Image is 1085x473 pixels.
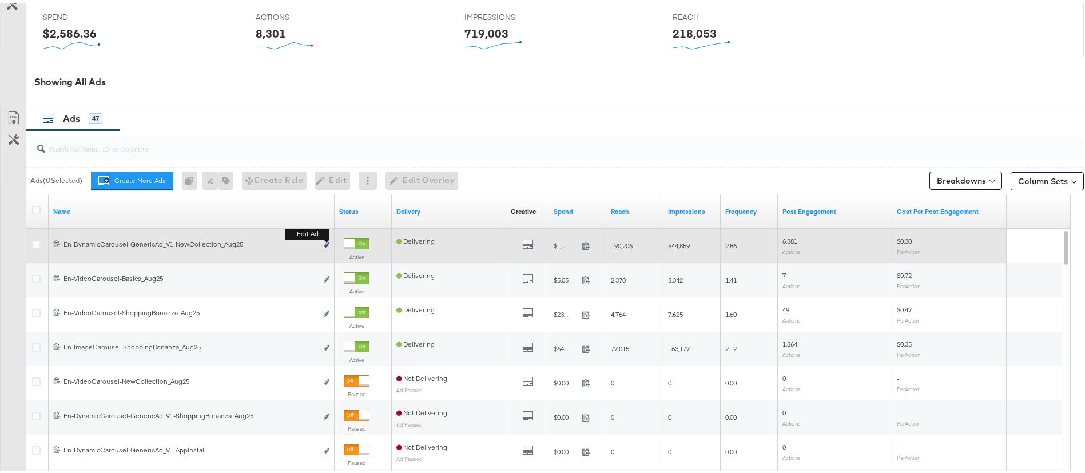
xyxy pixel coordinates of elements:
[782,440,786,448] span: 0
[554,204,602,213] a: The total amount spent to date.
[782,234,797,243] span: 6,381
[611,444,614,453] span: 0
[668,444,671,453] span: 0
[897,406,899,414] span: -
[782,383,801,389] sub: Actions
[782,417,801,424] sub: Actions
[554,376,577,384] span: $0.00
[396,418,423,425] sub: Ad Paused
[344,422,369,430] label: Paused
[668,307,683,316] span: 7,625
[782,303,789,311] span: 49
[725,307,737,316] span: 1.60
[285,225,329,237] b: Edit ad
[782,451,801,458] sub: Actions
[182,169,202,187] div: 0
[344,319,369,327] label: Active
[897,348,920,355] sub: Per Action
[611,376,614,384] span: 0
[673,9,758,20] span: REACH
[396,268,435,277] span: Delivering
[511,204,536,213] div: Creative
[611,410,614,419] span: 0
[929,169,1002,187] button: Breakdowns
[782,280,801,287] sub: Actions
[897,417,920,424] sub: Per Action
[396,303,435,311] span: Delivering
[256,22,286,39] div: 8,301
[91,169,173,187] button: Create More Ads
[464,22,508,39] div: 719,003
[782,204,888,213] a: The number of actions related to your Page's posts as a result of your ad.
[396,204,502,213] a: Reflects the ability of your Ad to achieve delivery.
[63,374,317,383] div: En-VideoCarousel-NewCollection_Aug25
[63,443,317,452] div: En-DynamicCarousel-GenericAd_V1-AppInstall
[554,444,577,453] span: $0.00
[344,251,369,258] label: Active
[53,204,330,213] a: Ad Name.
[554,410,577,419] span: $0.00
[396,234,435,243] span: Delivering
[554,239,577,247] span: $1,912.99
[782,406,786,414] span: 0
[511,204,536,213] a: Shows the creative associated with your ad.
[897,383,920,389] sub: Per Action
[396,371,447,380] span: Not Delivering
[897,245,920,252] sub: Per Action
[43,9,129,20] span: SPEND
[611,204,659,213] a: The number of people your ad was served to.
[897,234,912,243] span: $0.30
[344,456,369,464] label: Paused
[611,341,629,350] span: 77,015
[396,452,423,459] sub: Ad Paused
[897,268,912,277] span: $0.72
[782,245,801,252] sub: Actions
[782,314,801,321] sub: Actions
[782,268,786,277] span: 7
[396,440,447,448] span: Not Delivering
[63,408,317,418] div: En-DynamicCarousel-GenericAd_V1-ShoppingBonanza_Aug25
[668,341,690,350] span: 163,177
[668,239,690,247] span: 544,859
[897,280,920,287] sub: Per Action
[725,376,737,384] span: 0.00
[897,204,1002,213] a: The average cost per action related to your Page's posts as a result of your ad.
[668,273,683,281] span: 3,342
[34,73,1084,86] div: Showing All Ads
[725,410,737,419] span: 0.00
[668,376,671,384] span: 0
[782,348,801,355] sub: Actions
[63,271,317,280] div: En-VideoCarousel-Basics_Aug25
[897,303,912,311] span: $0.47
[344,285,369,292] label: Active
[897,371,899,380] span: -
[668,410,671,419] span: 0
[30,173,82,183] div: Ads ( 0 Selected)
[339,204,387,213] a: Shows the current state of your Ad.
[611,239,633,247] span: 190,206
[63,110,80,121] span: Ads
[782,371,786,380] span: 0
[897,440,899,448] span: -
[782,337,797,345] span: 1,864
[344,388,369,395] label: Paused
[725,204,773,213] a: The average number of times your ad was served to each person.
[554,307,577,316] span: $23.23
[611,273,626,281] span: 2,370
[725,444,737,453] span: 0.00
[897,451,920,458] sub: Per Action
[63,305,317,315] div: En-VideoCarousel-ShoppingBonanza_Aug25
[256,9,341,20] span: ACTIONS
[897,337,912,345] span: $0.35
[554,341,577,350] span: $645.09
[725,239,737,247] span: 2.86
[554,273,577,281] span: $5.05
[725,341,737,350] span: 2.12
[464,9,550,20] span: IMPRESSIONS
[897,314,920,321] sub: Per Action
[89,110,102,121] div: 47
[63,340,317,349] div: En-ImageCarousel-ShoppingBonanza_Aug25
[396,406,447,414] span: Not Delivering
[45,130,987,152] input: Search Ad Name, ID or Objective
[673,22,717,39] div: 218,053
